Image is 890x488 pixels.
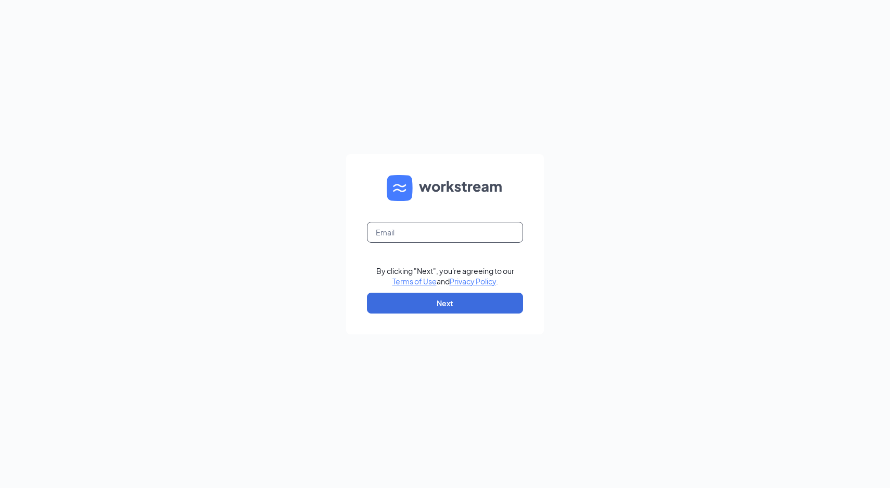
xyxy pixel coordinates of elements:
[392,277,437,286] a: Terms of Use
[387,175,503,201] img: WS logo and Workstream text
[450,277,496,286] a: Privacy Policy
[367,293,523,314] button: Next
[367,222,523,243] input: Email
[376,266,514,286] div: By clicking "Next", you're agreeing to our and .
